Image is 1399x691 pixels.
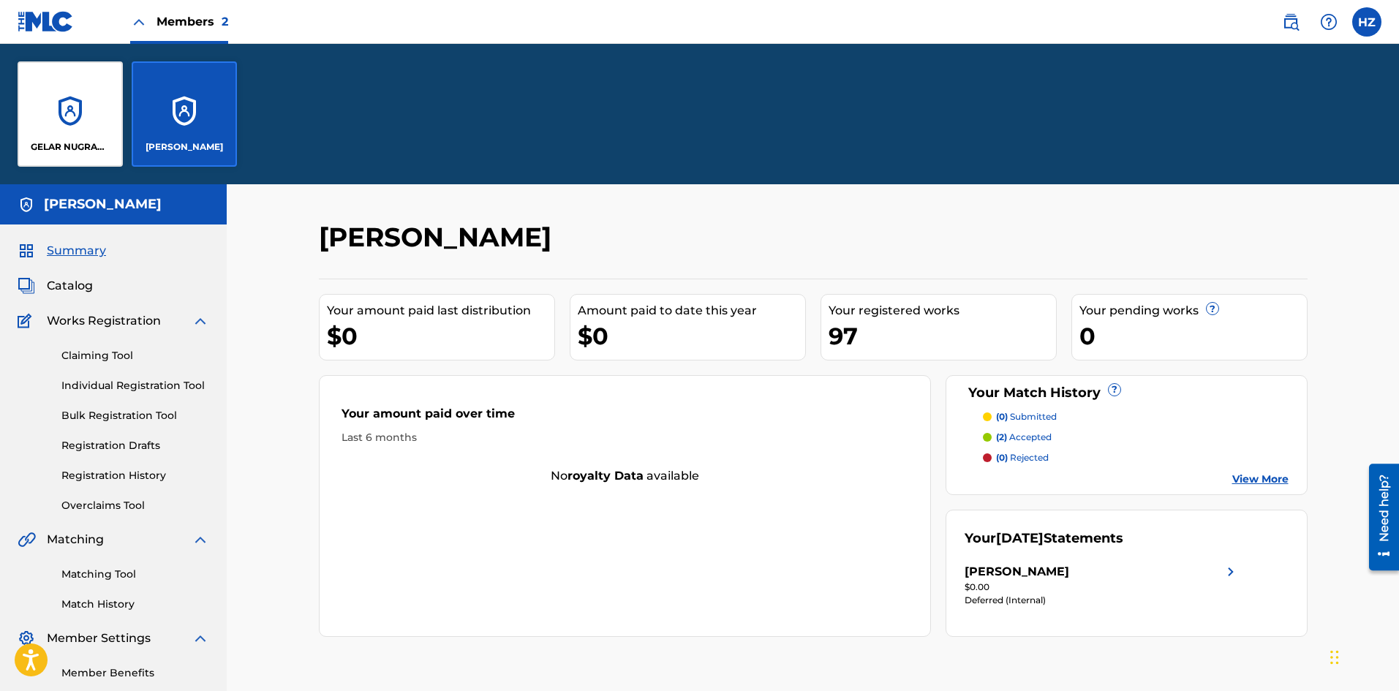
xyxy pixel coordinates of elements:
[996,431,1007,442] span: (2)
[1330,635,1339,679] div: Seret
[146,140,223,154] p: MOH HERMAN ZAELANI
[1352,7,1381,37] div: User Menu
[1109,384,1120,396] span: ?
[222,15,228,29] span: 2
[18,312,37,330] img: Works Registration
[61,597,209,612] a: Match History
[996,530,1044,546] span: [DATE]
[965,594,1240,607] div: Deferred (Internal)
[1326,621,1399,691] div: Widget Obrolan
[1079,302,1307,320] div: Your pending works
[47,312,161,330] span: Works Registration
[61,378,209,393] a: Individual Registration Tool
[47,277,93,295] span: Catalog
[61,468,209,483] a: Registration History
[132,61,237,167] a: Accounts[PERSON_NAME]
[192,630,209,647] img: expand
[996,411,1008,422] span: (0)
[18,277,93,295] a: CatalogCatalog
[1314,7,1343,37] div: Help
[983,410,1289,423] a: (0) submitted
[61,665,209,681] a: Member Benefits
[47,630,151,647] span: Member Settings
[61,408,209,423] a: Bulk Registration Tool
[18,630,35,647] img: Member Settings
[996,431,1052,444] p: accepted
[18,242,35,260] img: Summary
[130,13,148,31] img: Close
[965,563,1069,581] div: [PERSON_NAME]
[996,410,1057,423] p: submitted
[1222,563,1240,581] img: right chevron icon
[983,431,1289,444] a: (2) accepted
[18,277,35,295] img: Catalog
[192,531,209,548] img: expand
[578,302,805,320] div: Amount paid to date this year
[1282,13,1300,31] img: search
[1320,13,1338,31] img: help
[965,581,1240,594] div: $0.00
[578,320,805,352] div: $0
[44,196,162,213] h5: MOH HERMAN ZAELANI
[327,302,554,320] div: Your amount paid last distribution
[1276,7,1305,37] a: Public Search
[61,567,209,582] a: Matching Tool
[18,61,123,167] a: AccountsGELAR NUGRAHA
[61,498,209,513] a: Overclaims Tool
[965,383,1289,403] div: Your Match History
[18,196,35,214] img: Accounts
[18,531,36,548] img: Matching
[18,242,106,260] a: SummarySummary
[327,320,554,352] div: $0
[1232,472,1289,487] a: View More
[320,467,931,485] div: No available
[965,529,1123,548] div: Your Statements
[342,430,909,445] div: Last 6 months
[829,320,1056,352] div: 97
[319,221,559,254] h2: [PERSON_NAME]
[983,451,1289,464] a: (0) rejected
[1358,458,1399,576] iframe: Resource Center
[996,452,1008,463] span: (0)
[965,563,1240,607] a: [PERSON_NAME]right chevron icon$0.00Deferred (Internal)
[18,11,74,32] img: MLC Logo
[61,348,209,363] a: Claiming Tool
[1326,621,1399,691] iframe: Chat Widget
[31,140,110,154] p: GELAR NUGRAHA
[47,242,106,260] span: Summary
[567,469,644,483] strong: royalty data
[1079,320,1307,352] div: 0
[61,438,209,453] a: Registration Drafts
[157,13,228,30] span: Members
[342,405,909,430] div: Your amount paid over time
[47,531,104,548] span: Matching
[829,302,1056,320] div: Your registered works
[996,451,1049,464] p: rejected
[1207,303,1218,314] span: ?
[192,312,209,330] img: expand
